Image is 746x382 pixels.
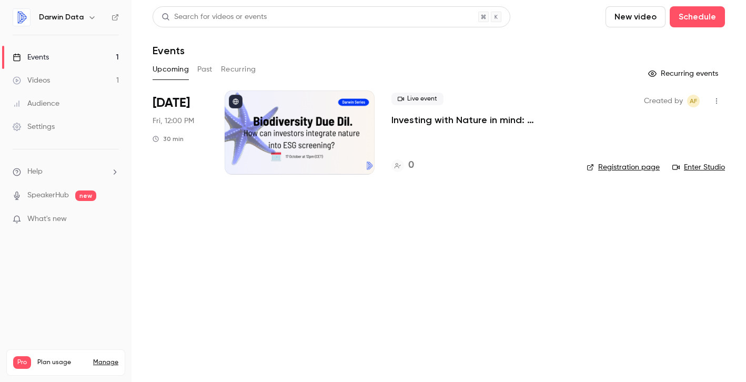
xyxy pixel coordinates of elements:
[37,358,87,367] span: Plan usage
[162,12,267,23] div: Search for videos or events
[27,190,69,201] a: SpeakerHub
[153,61,189,78] button: Upcoming
[153,95,190,112] span: [DATE]
[153,135,184,143] div: 30 min
[197,61,213,78] button: Past
[153,116,194,126] span: Fri, 12:00 PM
[644,95,683,107] span: Created by
[672,162,725,173] a: Enter Studio
[93,358,118,367] a: Manage
[13,98,59,109] div: Audience
[391,114,570,126] a: Investing with Nature in mind: Upgrading ESG Due Diligence
[13,75,50,86] div: Videos
[687,95,700,107] span: Aurore Falque-Pierrotin
[75,190,96,201] span: new
[27,214,67,225] span: What's new
[153,91,208,175] div: Oct 17 Fri, 12:00 PM (Europe/Paris)
[13,52,49,63] div: Events
[587,162,660,173] a: Registration page
[690,95,697,107] span: AF
[13,122,55,132] div: Settings
[106,215,119,224] iframe: Noticeable Trigger
[13,166,119,177] li: help-dropdown-opener
[391,158,414,173] a: 0
[27,166,43,177] span: Help
[606,6,666,27] button: New video
[153,44,185,57] h1: Events
[670,6,725,27] button: Schedule
[408,158,414,173] h4: 0
[13,9,30,26] img: Darwin Data
[391,93,443,105] span: Live event
[13,356,31,369] span: Pro
[643,65,725,82] button: Recurring events
[39,12,84,23] h6: Darwin Data
[221,61,256,78] button: Recurring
